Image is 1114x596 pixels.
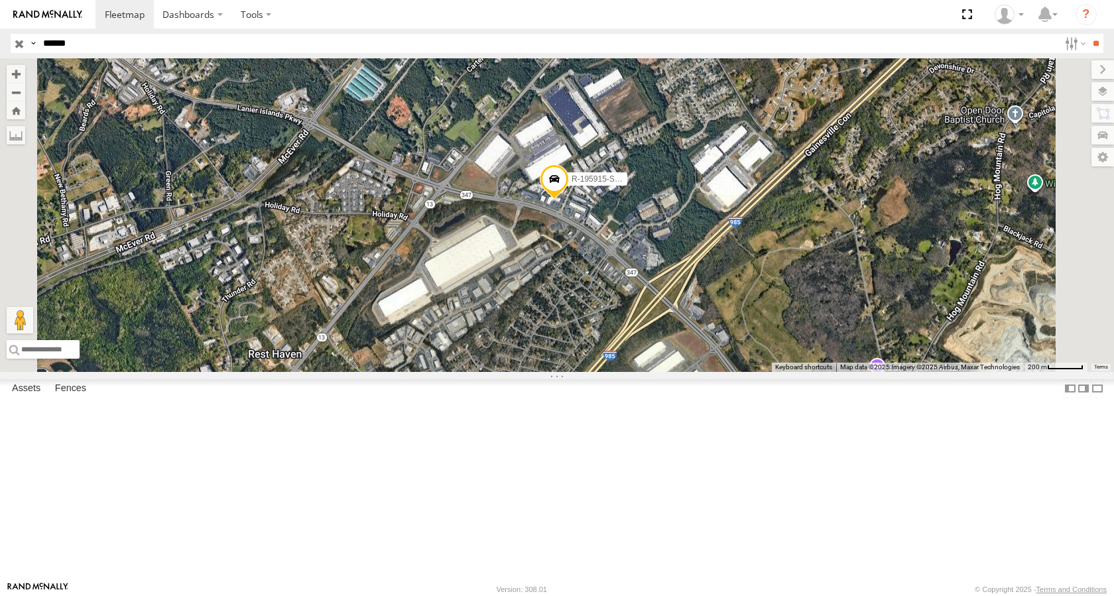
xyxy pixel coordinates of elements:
[775,363,832,372] button: Keyboard shortcuts
[1094,365,1108,370] a: Terms (opens in new tab)
[7,126,25,145] label: Measure
[7,101,25,119] button: Zoom Home
[572,174,631,184] span: R-195915-Swing
[1077,379,1090,398] label: Dock Summary Table to the Right
[1064,379,1077,398] label: Dock Summary Table to the Left
[7,83,25,101] button: Zoom out
[28,34,38,53] label: Search Query
[1024,363,1087,372] button: Map Scale: 200 m per 51 pixels
[7,307,33,333] button: Drag Pegman onto the map to open Street View
[1028,363,1047,371] span: 200 m
[1036,585,1107,593] a: Terms and Conditions
[840,363,1020,371] span: Map data ©2025 Imagery ©2025 Airbus, Maxar Technologies
[5,379,47,398] label: Assets
[1091,379,1104,398] label: Hide Summary Table
[7,583,68,596] a: Visit our Website
[13,10,82,19] img: rand-logo.svg
[497,585,547,593] div: Version: 308.01
[1076,4,1097,25] i: ?
[7,65,25,83] button: Zoom in
[48,379,93,398] label: Fences
[975,585,1107,593] div: © Copyright 2025 -
[1060,34,1088,53] label: Search Filter Options
[990,5,1028,25] div: Christopher Pfohl
[1091,148,1114,166] label: Map Settings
